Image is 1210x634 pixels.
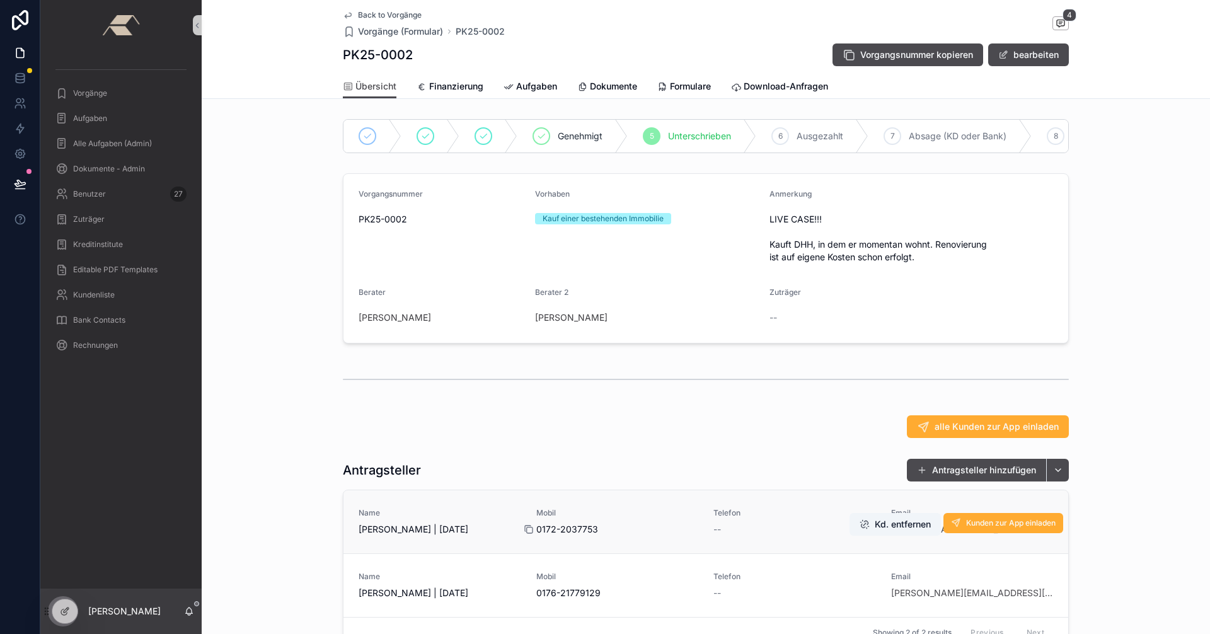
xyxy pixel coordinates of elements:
[343,10,422,20] a: Back to Vorgänge
[48,258,194,281] a: Editable PDF Templates
[73,214,105,224] span: Zuträger
[860,49,973,61] span: Vorgangsnummer kopieren
[535,287,568,297] span: Berater 2
[966,518,1056,528] span: Kunden zur App einladen
[909,130,1006,142] span: Absage (KD oder Bank)
[355,80,396,93] span: Übersicht
[358,10,422,20] span: Back to Vorgänge
[40,50,202,373] div: scrollable content
[102,15,139,35] img: App logo
[417,75,483,100] a: Finanzierung
[504,75,557,100] a: Aufgaben
[359,213,525,226] span: PK25-0002
[73,340,118,350] span: Rechnungen
[657,75,711,100] a: Formulare
[88,605,161,618] p: [PERSON_NAME]
[359,311,431,324] a: [PERSON_NAME]
[769,189,812,199] span: Anmerkung
[907,415,1069,438] button: alle Kunden zur App einladen
[713,523,721,536] span: --
[359,287,386,297] span: Berater
[713,508,876,518] span: Telefon
[769,287,801,297] span: Zuträger
[590,80,637,93] span: Dokumente
[48,183,194,205] a: Benutzer27
[769,311,777,324] span: --
[359,572,521,582] span: Name
[797,130,843,142] span: Ausgezahlt
[1063,9,1076,21] span: 4
[1054,131,1058,141] span: 8
[769,213,994,263] span: LIVE CASE!!! Kauft DHH, in dem er momentan wohnt. Renovierung ist auf eigene Kosten schon erfolgt.
[543,213,664,224] div: Kauf einer bestehenden Immobilie
[343,75,396,99] a: Übersicht
[536,587,699,599] span: 0176-21779129
[48,158,194,180] a: Dokumente - Admin
[73,239,123,250] span: Kreditinstitute
[73,139,152,149] span: Alle Aufgaben (Admin)
[1052,16,1069,32] button: 4
[48,309,194,331] a: Bank Contacts
[670,80,711,93] span: Formulare
[48,334,194,357] a: Rechnungen
[456,25,505,38] a: PK25-0002
[891,572,1054,582] span: Email
[359,189,423,199] span: Vorgangsnummer
[48,284,194,306] a: Kundenliste
[48,132,194,155] a: Alle Aufgaben (Admin)
[48,208,194,231] a: Zuträger
[731,75,828,100] a: Download-Anfragen
[890,131,895,141] span: 7
[73,164,145,174] span: Dokumente - Admin
[935,420,1059,433] span: alle Kunden zur App einladen
[73,290,115,300] span: Kundenliste
[833,43,983,66] button: Vorgangsnummer kopieren
[48,82,194,105] a: Vorgänge
[359,523,521,536] span: [PERSON_NAME] | [DATE]
[907,459,1046,481] button: Antragsteller hinzufügen
[558,130,602,142] span: Genehmigt
[73,315,125,325] span: Bank Contacts
[48,233,194,256] a: Kreditinstitute
[73,189,106,199] span: Benutzer
[429,80,483,93] span: Finanzierung
[713,587,721,599] span: --
[343,46,413,64] h1: PK25-0002
[744,80,828,93] span: Download-Anfragen
[170,187,187,202] div: 27
[73,88,107,98] span: Vorgänge
[343,490,1068,553] a: Name[PERSON_NAME] | [DATE]Mobil0172-2037753Telefon--Email[PERSON_NAME][EMAIL_ADDRESS][DOMAIN_NAME...
[73,265,158,275] span: Editable PDF Templates
[778,131,783,141] span: 6
[343,461,421,479] h1: Antragsteller
[343,553,1068,617] a: Name[PERSON_NAME] | [DATE]Mobil0176-21779129Telefon--Email[PERSON_NAME][EMAIL_ADDRESS][DOMAIN_NAME]
[73,113,107,124] span: Aufgaben
[988,43,1069,66] button: bearbeiten
[536,508,699,518] span: Mobil
[535,189,570,199] span: Vorhaben
[343,25,443,38] a: Vorgänge (Formular)
[359,587,521,599] span: [PERSON_NAME] | [DATE]
[943,513,1063,533] button: Kunden zur App einladen
[536,523,699,536] span: 0172-2037753
[577,75,637,100] a: Dokumente
[668,130,731,142] span: Unterschrieben
[48,107,194,130] a: Aufgaben
[535,311,608,324] a: [PERSON_NAME]
[358,25,443,38] span: Vorgänge (Formular)
[650,131,654,141] span: 5
[891,587,1054,599] a: [PERSON_NAME][EMAIL_ADDRESS][DOMAIN_NAME]
[536,572,699,582] span: Mobil
[850,513,941,536] button: Kd. entfernen
[713,572,876,582] span: Telefon
[359,508,521,518] span: Name
[516,80,557,93] span: Aufgaben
